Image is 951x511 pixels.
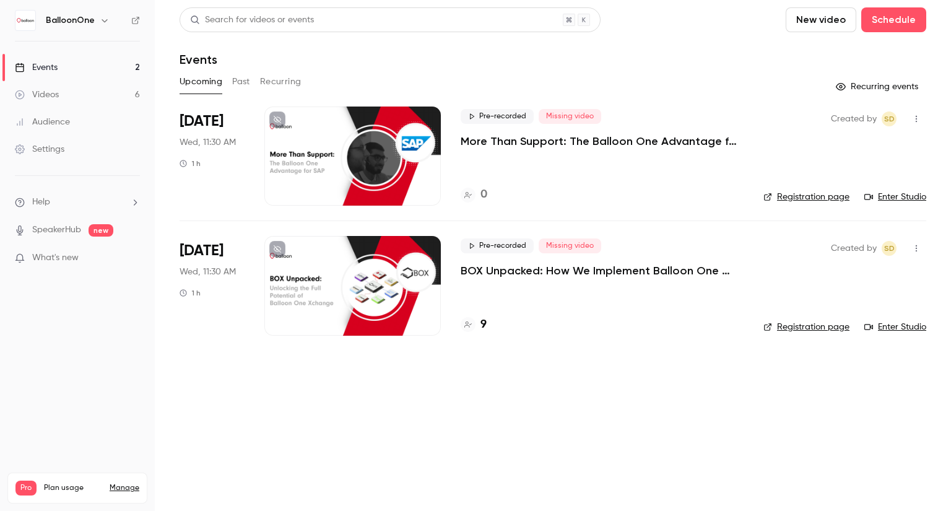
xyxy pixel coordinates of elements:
div: Audience [15,116,70,128]
a: Registration page [763,191,849,203]
span: Created by [831,111,877,126]
button: Recurring events [830,77,926,97]
button: Recurring [260,72,302,92]
span: Help [32,196,50,209]
span: Sitara Duggal [882,111,897,126]
span: Wed, 11:30 AM [180,136,236,149]
div: Sep 10 Wed, 11:30 AM (Europe/London) [180,236,245,335]
a: 0 [461,186,487,203]
div: Videos [15,89,59,101]
li: help-dropdown-opener [15,196,140,209]
div: 1 h [180,159,201,168]
a: BOX Unpacked: How We Implement Balloon One Xchange (BOX)—Our Proven Project Methodology [461,263,744,278]
button: Past [232,72,250,92]
iframe: Noticeable Trigger [125,253,140,264]
span: new [89,224,113,237]
span: Sitara Duggal [882,241,897,256]
span: Pre-recorded [461,238,534,253]
a: SpeakerHub [32,224,81,237]
h4: 0 [480,186,487,203]
a: Enter Studio [864,321,926,333]
span: Missing video [539,109,601,124]
span: Pro [15,481,37,496]
img: BalloonOne [15,11,35,30]
button: Upcoming [180,72,222,92]
a: More Than Support: The Balloon One Advantage for SAP [461,134,744,149]
div: Sep 3 Wed, 11:30 AM (Europe/London) [180,107,245,206]
a: Registration page [763,321,849,333]
h4: 9 [480,317,487,333]
span: [DATE] [180,241,224,261]
span: Wed, 11:30 AM [180,266,236,278]
div: Settings [15,143,64,155]
span: [DATE] [180,111,224,131]
span: Pre-recorded [461,109,534,124]
a: Manage [110,483,139,493]
span: Missing video [539,238,601,253]
span: Plan usage [44,483,102,493]
span: What's new [32,251,79,264]
span: SD [884,111,895,126]
h6: BalloonOne [46,14,95,27]
button: New video [786,7,856,32]
a: 9 [461,317,487,333]
div: 1 h [180,288,201,298]
span: SD [884,241,895,256]
button: Schedule [861,7,926,32]
div: Search for videos or events [190,14,314,27]
h1: Events [180,52,217,67]
span: Created by [831,241,877,256]
a: Enter Studio [864,191,926,203]
div: Events [15,61,58,74]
